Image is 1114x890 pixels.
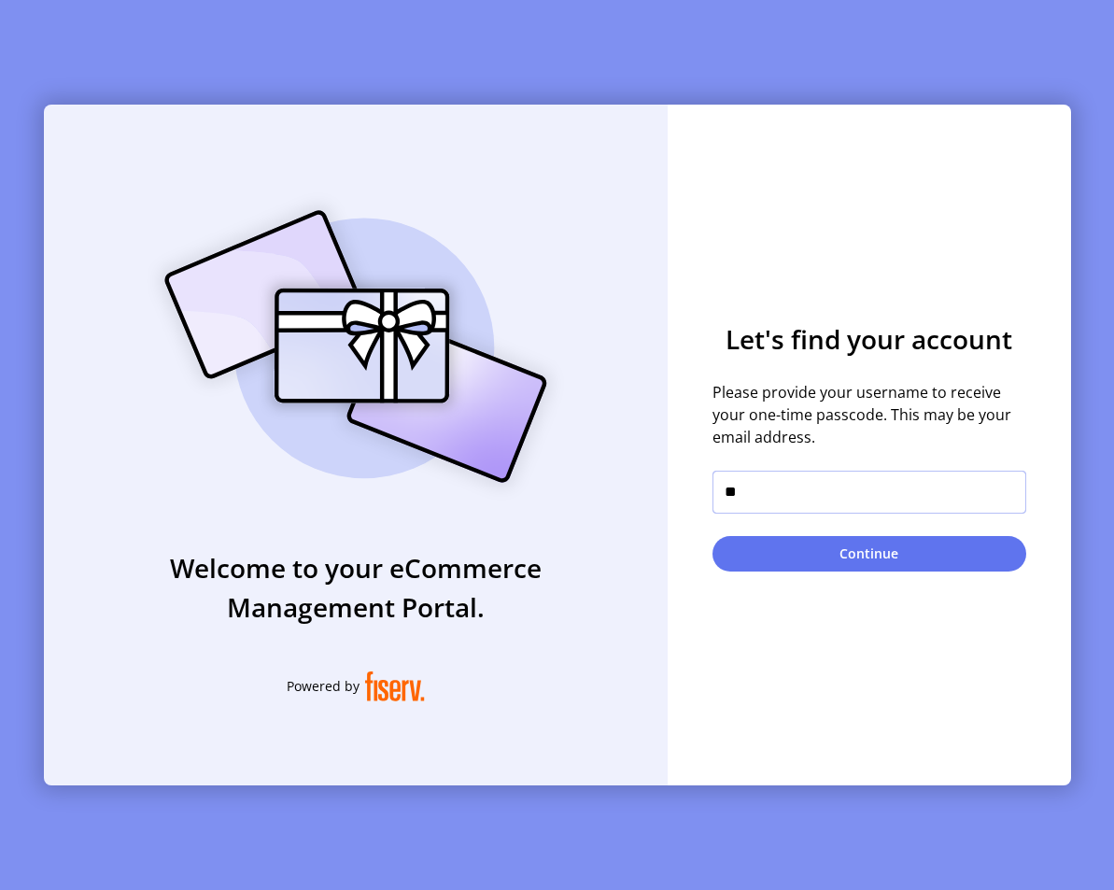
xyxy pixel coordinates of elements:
h3: Welcome to your eCommerce Management Portal. [44,548,668,627]
span: Please provide your username to receive your one-time passcode. This may be your email address. [712,381,1026,448]
h3: Let's find your account [712,319,1026,359]
span: Powered by [287,676,360,696]
img: card_Illustration.svg [136,190,575,503]
button: Continue [712,536,1026,572]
